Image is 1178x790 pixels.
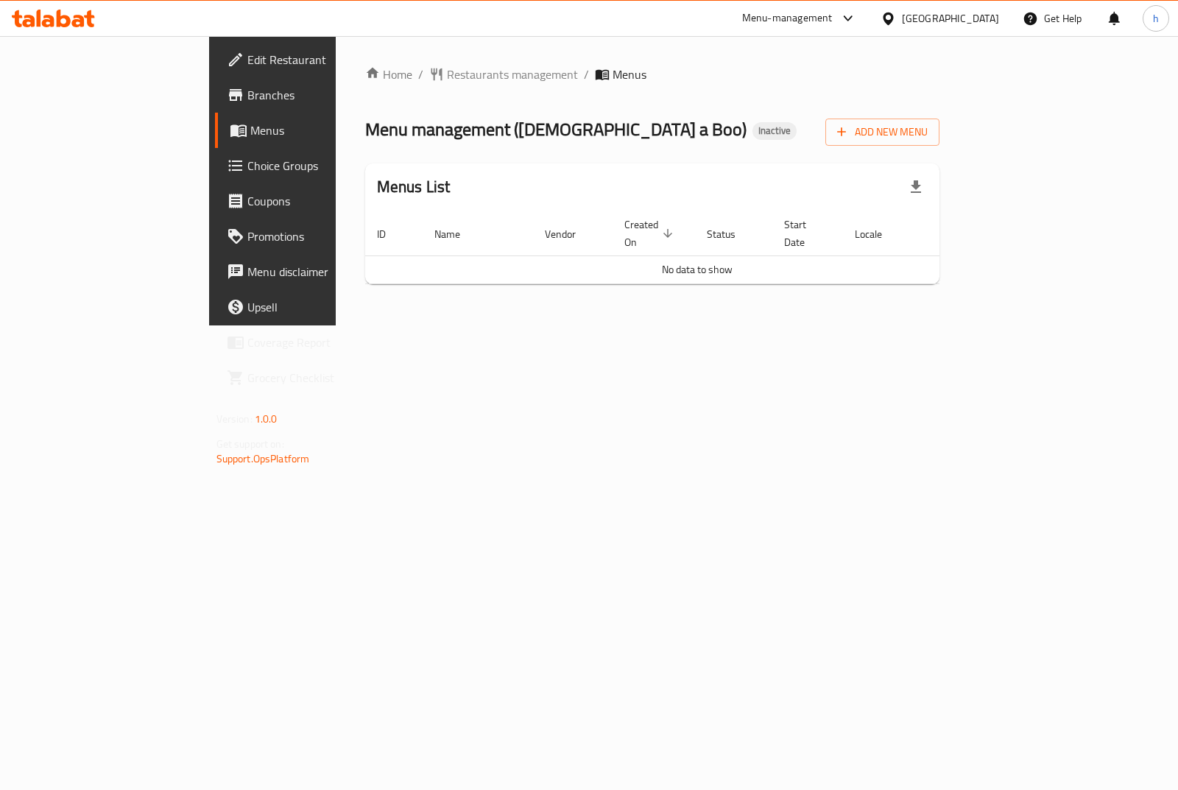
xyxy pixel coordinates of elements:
span: Coupons [247,192,394,210]
a: Restaurants management [429,66,578,83]
span: Promotions [247,228,394,245]
span: Start Date [784,216,825,251]
span: Get support on: [216,434,284,454]
span: Inactive [752,124,797,137]
th: Actions [919,211,1029,256]
a: Edit Restaurant [215,42,406,77]
span: Grocery Checklist [247,369,394,387]
span: Upsell [247,298,394,316]
a: Menu disclaimer [215,254,406,289]
span: Vendor [545,225,595,243]
button: Add New Menu [825,119,939,146]
table: enhanced table [365,211,1029,284]
span: Menu disclaimer [247,263,394,281]
span: Coverage Report [247,334,394,351]
div: [GEOGRAPHIC_DATA] [902,10,999,27]
span: Add New Menu [837,123,928,141]
span: Branches [247,86,394,104]
span: Locale [855,225,901,243]
nav: breadcrumb [365,66,940,83]
div: Export file [898,169,934,205]
span: h [1153,10,1159,27]
span: Created On [624,216,677,251]
a: Upsell [215,289,406,325]
span: Name [434,225,479,243]
a: Coupons [215,183,406,219]
span: Menus [250,121,394,139]
span: Status [707,225,755,243]
a: Support.OpsPlatform [216,449,310,468]
span: Version: [216,409,253,428]
span: Choice Groups [247,157,394,174]
a: Coverage Report [215,325,406,360]
div: Menu-management [742,10,833,27]
a: Grocery Checklist [215,360,406,395]
span: Menu management ( [DEMOGRAPHIC_DATA] a Boo ) [365,113,747,146]
a: Branches [215,77,406,113]
span: Edit Restaurant [247,51,394,68]
span: Menus [613,66,646,83]
a: Menus [215,113,406,148]
h2: Menus List [377,176,451,198]
span: 1.0.0 [255,409,278,428]
li: / [584,66,589,83]
a: Promotions [215,219,406,254]
div: Inactive [752,122,797,140]
span: Restaurants management [447,66,578,83]
li: / [418,66,423,83]
span: ID [377,225,405,243]
a: Choice Groups [215,148,406,183]
span: No data to show [662,260,733,279]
